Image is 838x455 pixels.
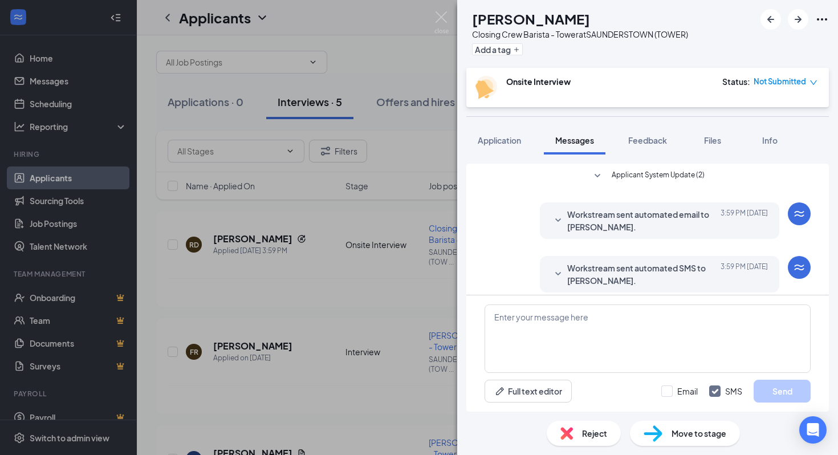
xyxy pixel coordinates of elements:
[485,380,572,403] button: Full text editorPen
[567,208,717,233] span: Workstream sent automated email to [PERSON_NAME].
[628,135,667,145] span: Feedback
[721,208,768,233] span: [DATE] 3:59 PM
[472,43,523,55] button: PlusAdd a tag
[472,9,590,29] h1: [PERSON_NAME]
[704,135,721,145] span: Files
[494,385,506,397] svg: Pen
[764,13,778,26] svg: ArrowLeftNew
[555,135,594,145] span: Messages
[591,169,705,183] button: SmallChevronDownApplicant System Update (2)
[551,267,565,281] svg: SmallChevronDown
[799,416,827,444] div: Open Intercom Messenger
[591,169,604,183] svg: SmallChevronDown
[792,261,806,274] svg: WorkstreamLogo
[815,13,829,26] svg: Ellipses
[791,13,805,26] svg: ArrowRight
[788,9,808,30] button: ArrowRight
[506,76,571,87] b: Onsite Interview
[513,46,520,53] svg: Plus
[792,207,806,221] svg: WorkstreamLogo
[478,135,521,145] span: Application
[809,79,817,87] span: down
[722,76,750,87] div: Status :
[762,135,778,145] span: Info
[754,76,806,87] span: Not Submitted
[760,9,781,30] button: ArrowLeftNew
[582,427,607,440] span: Reject
[721,262,768,287] span: [DATE] 3:59 PM
[567,262,717,287] span: Workstream sent automated SMS to [PERSON_NAME].
[551,214,565,227] svg: SmallChevronDown
[472,29,688,40] div: Closing Crew Barista - Tower at SAUNDERSTOWN (TOWER)
[612,169,705,183] span: Applicant System Update (2)
[672,427,726,440] span: Move to stage
[754,380,811,403] button: Send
